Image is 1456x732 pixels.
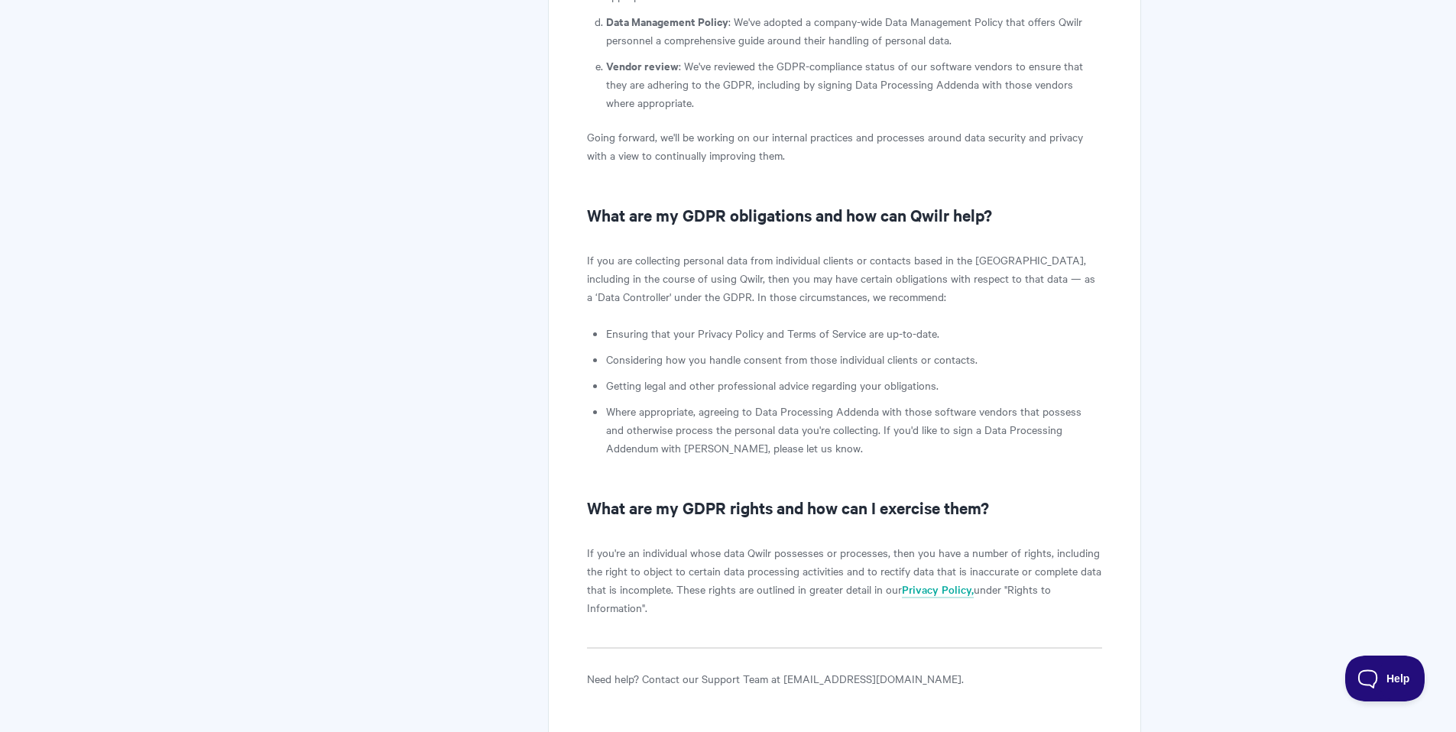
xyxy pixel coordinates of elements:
h2: What are my GDPR rights and how can I exercise them? [587,495,1101,520]
li: Considering how you handle consent from those individual clients or contacts. [606,350,1101,368]
li: : We've adopted a company-wide Data Management Policy that offers Qwilr personnel a comprehensive... [606,12,1101,49]
li: : We've reviewed the GDPR-compliance status of our software vendors to ensure that they are adher... [606,57,1101,112]
iframe: Toggle Customer Support [1345,656,1425,701]
strong: Data Management Policy [606,13,728,29]
strong: Vendor review [606,57,679,73]
p: Need help? Contact our Support Team at [EMAIL_ADDRESS][DOMAIN_NAME]. [587,669,1101,688]
li: Ensuring that your Privacy Policy and Terms of Service are up-to-date. [606,324,1101,342]
p: If you are collecting personal data from individual clients or contacts based in the [GEOGRAPHIC_... [587,251,1101,306]
p: If you're an individual whose data Qwilr possesses or processes, then you have a number of rights... [587,543,1101,617]
li: Getting legal and other professional advice regarding your obligations. [606,376,1101,394]
h2: What are my GDPR obligations and how can Qwilr help? [587,202,1101,227]
p: Going forward, we'll be working on our internal practices and processes around data security and ... [587,128,1101,164]
a: Privacy Policy, [902,581,974,598]
li: Where appropriate, agreeing to Data Processing Addenda with those software vendors that possess a... [606,402,1101,457]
